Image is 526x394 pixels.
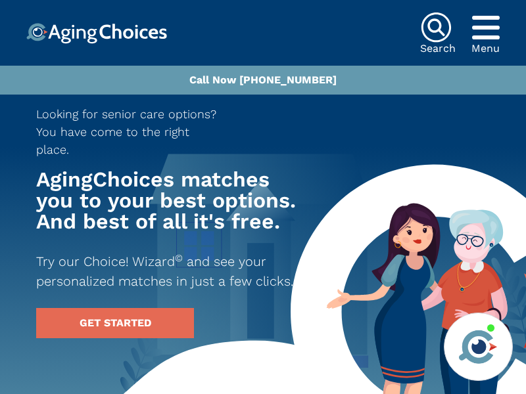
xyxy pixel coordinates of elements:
[420,43,456,54] div: Search
[36,105,226,158] p: Looking for senior care options? You have come to the right place.
[36,252,299,291] p: Try our Choice! Wizard and see your personalized matches in just a few clicks.
[456,324,500,369] img: avatar
[36,308,194,338] a: GET STARTED
[175,252,183,264] sup: ©
[420,12,452,43] img: search-icon.svg
[189,74,337,86] a: Call Now [PHONE_NUMBER]
[26,23,167,44] img: Choice!
[471,43,500,54] div: Menu
[471,12,500,43] div: Popover trigger
[36,169,299,232] h1: AgingChoices matches you to your best options. And best of all it's free.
